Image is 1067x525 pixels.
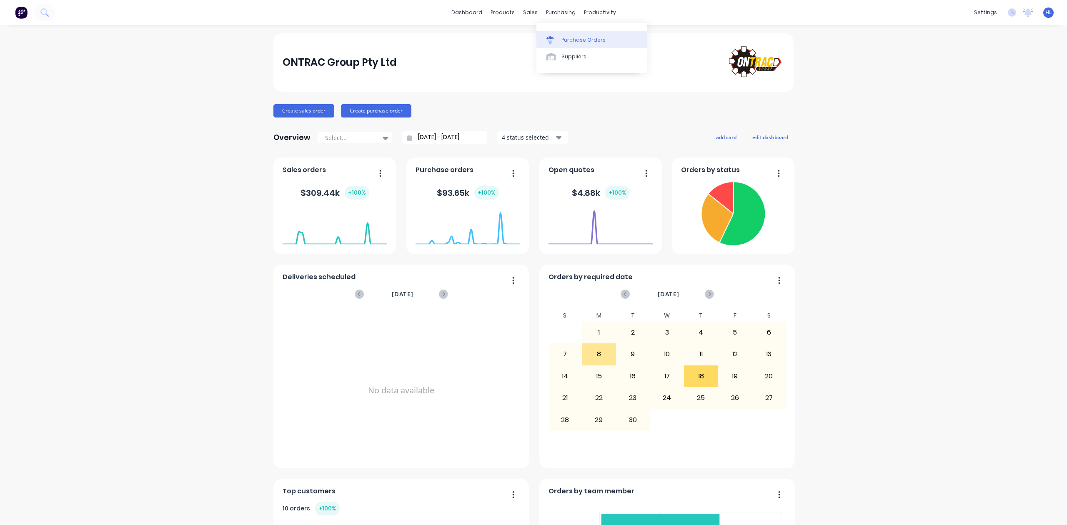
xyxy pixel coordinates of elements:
[650,387,684,408] div: 24
[572,186,630,200] div: $ 4.88k
[502,133,554,142] div: 4 status selected
[726,44,784,81] img: ONTRAC Group Pty Ltd
[273,104,334,117] button: Create sales order
[650,344,684,365] div: 10
[752,310,786,322] div: S
[301,186,369,200] div: $ 309.44k
[684,366,718,387] div: 18
[549,272,633,282] span: Orders by required date
[549,366,582,387] div: 14
[616,310,650,322] div: T
[747,132,794,142] button: edit dashboard
[580,6,620,19] div: productivity
[549,409,582,430] div: 28
[341,104,411,117] button: Create purchase order
[718,310,752,322] div: F
[582,366,616,387] div: 15
[283,502,340,515] div: 10 orders
[315,502,340,515] div: + 100 %
[616,344,650,365] div: 9
[345,186,369,200] div: + 100 %
[684,310,718,322] div: T
[474,186,499,200] div: + 100 %
[718,322,751,343] div: 5
[447,6,486,19] a: dashboard
[549,165,594,175] span: Open quotes
[283,165,326,175] span: Sales orders
[283,486,336,496] span: Top customers
[536,31,647,48] a: Purchase Orders
[548,310,582,322] div: S
[711,132,742,142] button: add card
[582,409,616,430] div: 29
[616,322,650,343] div: 2
[15,6,28,19] img: Factory
[582,322,616,343] div: 1
[718,387,751,408] div: 26
[1045,9,1052,16] span: HL
[650,310,684,322] div: W
[283,310,520,471] div: No data available
[416,165,473,175] span: Purchase orders
[718,344,751,365] div: 12
[752,344,786,365] div: 13
[752,366,786,387] div: 20
[519,6,542,19] div: sales
[392,290,413,299] span: [DATE]
[616,409,650,430] div: 30
[650,322,684,343] div: 3
[684,387,718,408] div: 25
[658,290,679,299] span: [DATE]
[549,344,582,365] div: 7
[650,366,684,387] div: 17
[752,387,786,408] div: 27
[273,129,311,146] div: Overview
[616,387,650,408] div: 23
[970,6,1001,19] div: settings
[684,344,718,365] div: 11
[283,54,397,71] div: ONTRAC Group Pty Ltd
[561,53,586,60] div: Suppliers
[549,387,582,408] div: 21
[681,165,740,175] span: Orders by status
[561,36,606,44] div: Purchase Orders
[616,366,650,387] div: 16
[582,344,616,365] div: 8
[497,131,568,144] button: 4 status selected
[684,322,718,343] div: 4
[437,186,499,200] div: $ 93.65k
[605,186,630,200] div: + 100 %
[536,48,647,65] a: Suppliers
[542,6,580,19] div: purchasing
[486,6,519,19] div: products
[582,310,616,322] div: M
[718,366,751,387] div: 19
[752,322,786,343] div: 6
[549,486,634,496] span: Orders by team member
[582,387,616,408] div: 22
